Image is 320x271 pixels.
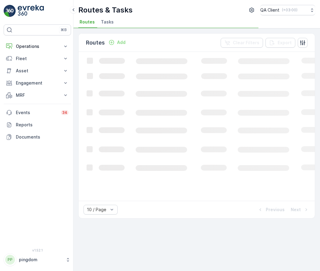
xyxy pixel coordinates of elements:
span: Tasks [101,19,114,25]
p: ( +03:00 ) [282,8,297,13]
a: Events34 [4,107,71,119]
p: Previous [266,207,285,213]
button: Engagement [4,77,71,89]
span: Routes [80,19,95,25]
button: MRF [4,89,71,101]
a: Documents [4,131,71,143]
p: ⌘B [61,27,67,32]
p: Add [117,39,126,45]
button: Operations [4,40,71,52]
p: Events [16,110,57,116]
button: Asset [4,65,71,77]
p: Engagement [16,80,59,86]
p: Operations [16,43,59,49]
p: Clear Filters [233,40,259,46]
p: pingdom [19,257,62,263]
button: QA Client(+03:00) [260,5,315,15]
button: Add [106,39,128,46]
button: Previous [257,206,285,213]
span: v 1.52.1 [4,248,71,252]
p: Routes & Tasks [78,5,133,15]
div: PP [5,255,15,265]
button: Next [290,206,310,213]
p: QA Client [260,7,279,13]
p: Next [291,207,301,213]
p: Fleet [16,56,59,62]
button: PPpingdom [4,253,71,266]
button: Fleet [4,52,71,65]
button: Clear Filters [221,38,263,48]
p: 34 [62,110,67,115]
p: Documents [16,134,69,140]
p: Routes [86,38,105,47]
img: logo [4,5,16,17]
p: MRF [16,92,59,98]
p: Export [278,40,292,46]
p: Reports [16,122,69,128]
button: Export [265,38,295,48]
a: Reports [4,119,71,131]
img: logo_light-DOdMpM7g.png [18,5,44,17]
p: Asset [16,68,59,74]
